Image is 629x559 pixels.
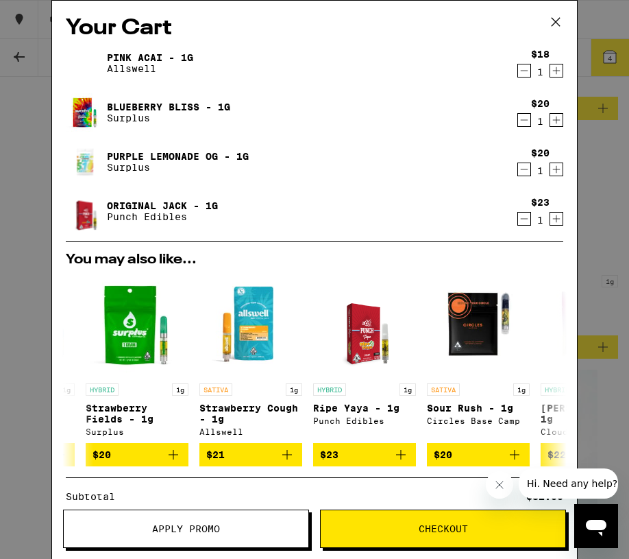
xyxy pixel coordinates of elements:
[63,510,309,548] button: Apply Promo
[66,492,125,501] div: Subtotal
[320,510,566,548] button: Checkout
[86,427,188,436] div: Surplus
[427,443,530,466] button: Add to bag
[313,274,416,443] a: Open page for Ripe Yaya - 1g from Punch Edibles
[107,200,218,211] a: Original Jack - 1g
[531,67,550,78] div: 1
[107,63,193,74] p: Allswell
[107,151,249,162] a: Purple Lemonade OG - 1g
[550,113,563,127] button: Increment
[58,383,75,396] p: 1g
[206,449,225,460] span: $21
[199,274,302,443] a: Open page for Strawberry Cough - 1g from Allswell
[427,403,530,414] p: Sour Rush - 1g
[107,102,230,112] a: Blueberry Bliss - 1g
[550,212,563,226] button: Increment
[199,403,302,425] p: Strawberry Cough - 1g
[513,383,530,396] p: 1g
[286,383,302,396] p: 1g
[152,524,220,534] span: Apply Promo
[66,137,104,186] img: Purple Lemonade OG - 1g
[199,383,232,396] p: SATIVA
[427,274,530,443] a: Open page for Sour Rush - 1g from Circles Base Camp
[86,403,188,425] p: Strawberry Fields - 1g
[541,383,573,396] p: HYBRID
[320,449,338,460] span: $23
[526,492,563,501] div: $81.00
[399,383,416,396] p: 1g
[313,403,416,414] p: Ripe Yaya - 1g
[531,49,550,60] div: $18
[531,116,550,127] div: 1
[107,211,218,222] p: Punch Edibles
[550,163,563,176] button: Increment
[313,383,346,396] p: HYBRID
[199,274,302,377] img: Allswell - Strawberry Cough - 1g
[531,98,550,109] div: $20
[172,383,188,396] p: 1g
[86,443,188,466] button: Add to bag
[517,163,531,176] button: Decrement
[419,524,468,534] span: Checkout
[313,443,416,466] button: Add to bag
[517,212,531,226] button: Decrement
[427,416,530,425] div: Circles Base Camp
[325,274,404,377] img: Punch Edibles - Ripe Yaya - 1g
[574,504,618,548] iframe: Button to launch messaging window
[517,113,531,127] button: Decrement
[434,449,452,460] span: $20
[66,44,104,82] img: Pink Acai - 1g
[517,64,531,78] button: Decrement
[199,427,302,436] div: Allswell
[519,468,618,499] iframe: Message from company
[86,274,188,377] img: Surplus - Strawberry Fields - 1g
[66,253,563,267] h2: You may also like...
[66,13,563,44] h2: Your Cart
[531,147,550,158] div: $20
[531,197,550,208] div: $23
[86,274,188,443] a: Open page for Strawberry Fields - 1g from Surplus
[550,64,563,78] button: Increment
[66,187,104,237] img: Original Jack - 1g
[531,215,550,226] div: 1
[107,112,230,123] p: Surplus
[427,383,460,396] p: SATIVA
[66,93,104,132] img: Blueberry Bliss - 1g
[107,162,249,173] p: Surplus
[199,443,302,466] button: Add to bag
[86,383,119,396] p: HYBRID
[107,52,193,63] a: Pink Acai - 1g
[427,274,530,377] img: Circles Base Camp - Sour Rush - 1g
[313,416,416,425] div: Punch Edibles
[547,449,566,460] span: $22
[92,449,111,460] span: $20
[486,471,513,499] iframe: Close message
[531,165,550,176] div: 1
